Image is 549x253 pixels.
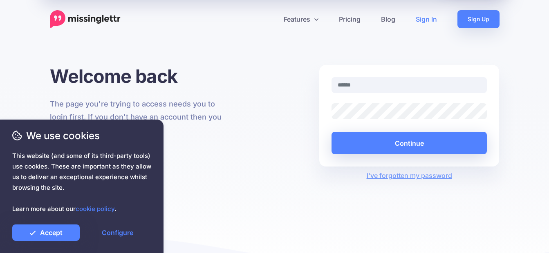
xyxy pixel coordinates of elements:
[329,10,371,28] a: Pricing
[367,171,452,180] a: I've forgotten my password
[371,10,406,28] a: Blog
[332,132,487,154] button: Continue
[12,151,151,214] span: This website (and some of its third-party tools) use cookies. These are important as they allow u...
[76,205,114,213] a: cookie policy
[50,65,230,87] h1: Welcome back
[457,10,500,28] a: Sign Up
[50,98,230,137] p: The page you're trying to access needs you to login first. If you don't have an account then you ...
[406,10,447,28] a: Sign In
[84,224,151,241] a: Configure
[273,10,329,28] a: Features
[12,129,151,143] span: We use cookies
[12,224,80,241] a: Accept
